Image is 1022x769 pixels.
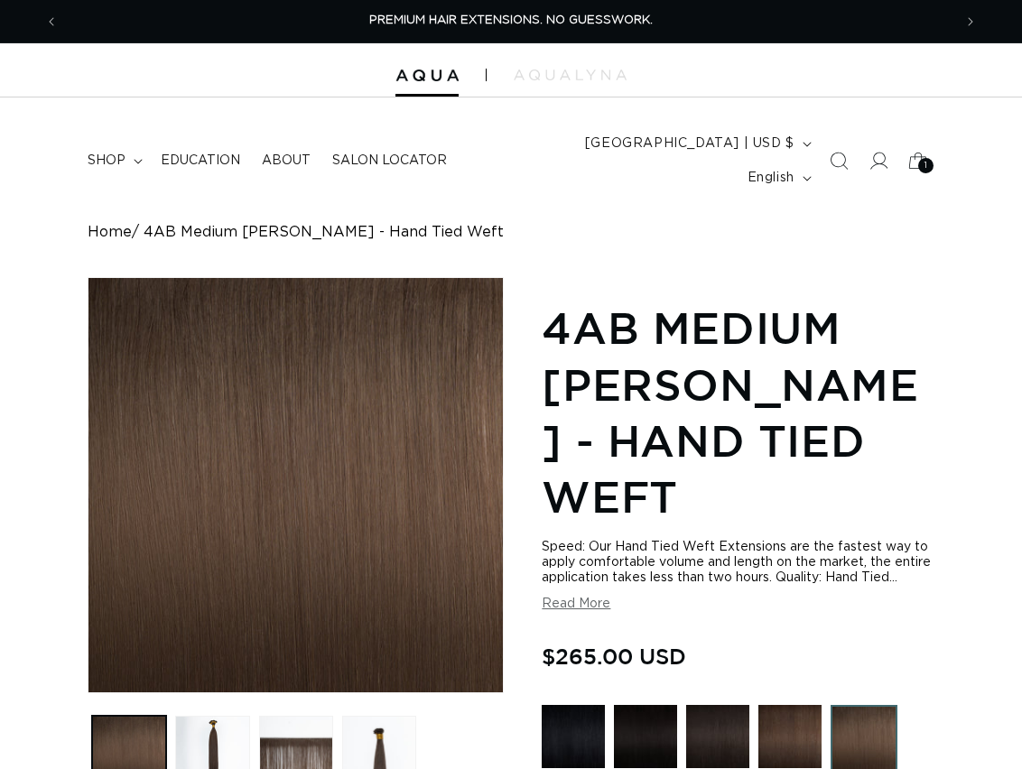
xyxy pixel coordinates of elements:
button: [GEOGRAPHIC_DATA] | USD $ [574,126,819,161]
img: 1 Black - Hand Tied Weft [542,705,605,768]
nav: breadcrumbs [88,224,934,241]
span: 4AB Medium [PERSON_NAME] - Hand Tied Weft [144,224,504,241]
a: About [251,142,321,180]
span: $265.00 USD [542,639,686,673]
img: aqualyna.com [514,69,627,80]
img: 1B Soft Black - Hand Tied Weft [686,705,749,768]
span: About [262,153,311,169]
span: PREMIUM HAIR EXTENSIONS. NO GUESSWORK. [369,14,653,26]
a: Salon Locator [321,142,458,180]
a: Home [88,224,132,241]
button: English [737,161,819,195]
img: 2 Dark Brown - Hand Tied Weft [758,705,822,768]
div: Speed: Our Hand Tied Weft Extensions are the fastest way to apply comfortable volume and length o... [542,540,934,586]
h1: 4AB Medium [PERSON_NAME] - Hand Tied Weft [542,300,934,525]
button: Read More [542,597,610,612]
img: Aqua Hair Extensions [395,69,459,82]
span: Salon Locator [332,153,447,169]
a: Education [150,142,251,180]
span: [GEOGRAPHIC_DATA] | USD $ [585,134,794,153]
span: English [748,169,794,188]
span: 1 [924,158,928,173]
img: 1N Natural Black - Hand Tied Weft [614,705,677,768]
span: Education [161,153,240,169]
summary: Search [819,141,859,181]
button: Next announcement [951,5,990,39]
button: Previous announcement [32,5,71,39]
summary: shop [77,142,150,180]
span: shop [88,153,125,169]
